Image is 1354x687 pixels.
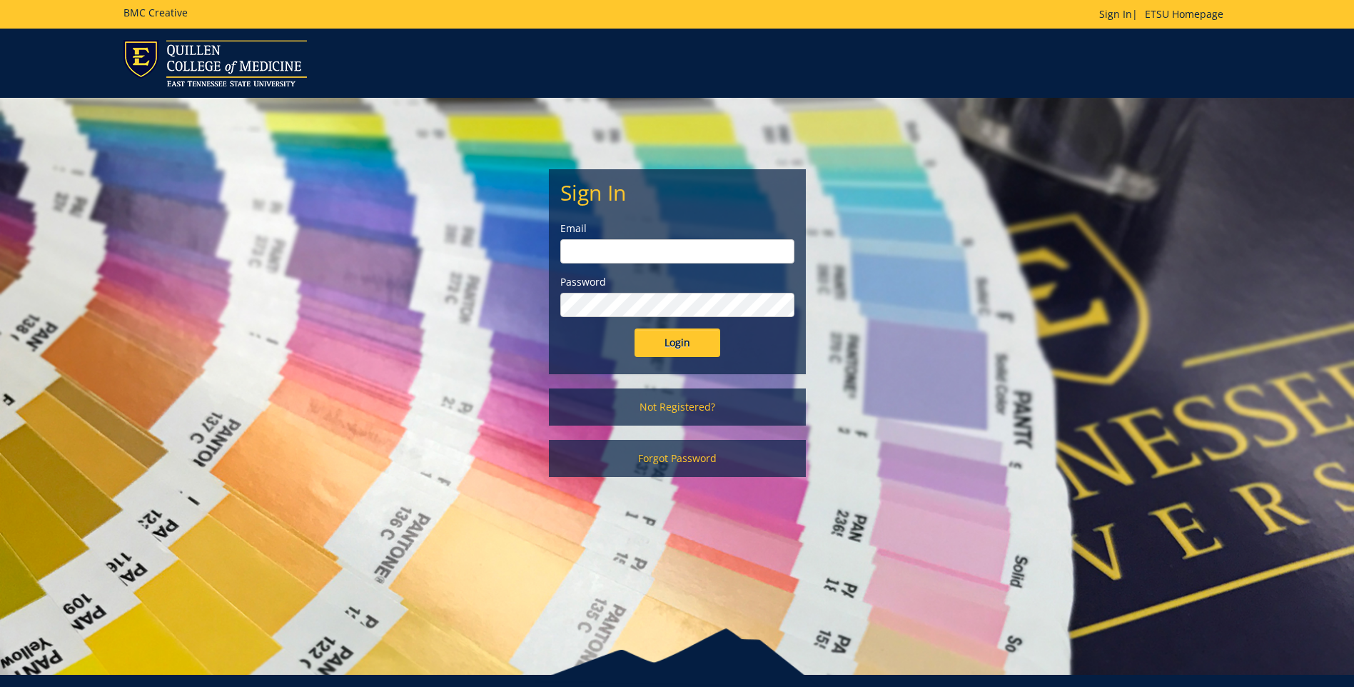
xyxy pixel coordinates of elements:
[560,275,794,289] label: Password
[1099,7,1132,21] a: Sign In
[549,440,806,477] a: Forgot Password
[560,181,794,204] h2: Sign In
[1099,7,1231,21] p: |
[1138,7,1231,21] a: ETSU Homepage
[560,221,794,236] label: Email
[549,388,806,426] a: Not Registered?
[123,40,307,86] img: ETSU logo
[123,7,188,18] h5: BMC Creative
[635,329,720,357] input: Login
